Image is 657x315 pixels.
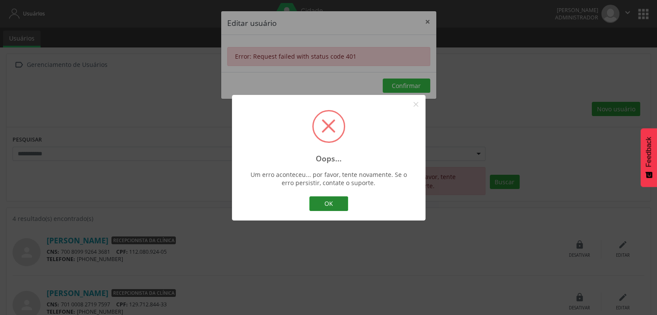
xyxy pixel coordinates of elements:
[316,154,342,163] h2: Oops...
[645,137,653,167] span: Feedback
[409,97,423,112] button: Close this dialog
[249,170,408,187] div: Um erro aconteceu... por favor, tente novamente. Se o erro persistir, contate o suporte.
[641,128,657,187] button: Feedback - Mostrar pesquisa
[309,196,348,211] button: OK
